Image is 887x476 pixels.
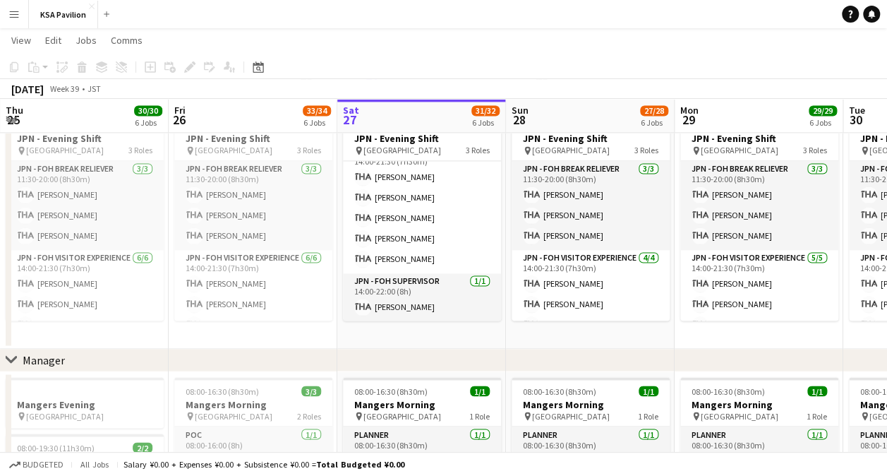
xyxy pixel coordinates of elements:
span: 31/32 [471,105,500,116]
span: [GEOGRAPHIC_DATA] [195,410,272,421]
button: Budgeted [7,457,66,472]
app-card-role: JPN - FOH Break Reliever3/311:30-20:00 (8h30m)[PERSON_NAME][PERSON_NAME][PERSON_NAME] [512,161,670,250]
span: 2/2 [133,442,152,453]
div: Manager [23,352,65,367]
div: 6 Jobs [472,117,499,128]
app-job-card: 11:30-22:00 (10h30m)8/8JPN - Evening Shift [GEOGRAPHIC_DATA]3 RolesJPN - FOH Break Reliever3/311:... [512,112,670,321]
h3: Mangers Morning [174,398,332,410]
span: [GEOGRAPHIC_DATA] [701,410,778,421]
span: 3 Roles [634,145,658,155]
span: Sat [343,104,359,117]
span: Mon [680,104,699,117]
div: 6 Jobs [135,117,162,128]
span: 26 [172,112,186,128]
app-card-role: JPN - FOH Visitor Experience5/514:00-21:30 (7h30m)[PERSON_NAME][PERSON_NAME][PERSON_NAME] [680,250,838,380]
span: 3 Roles [803,145,827,155]
h3: Mangers Evening [6,398,164,410]
a: Comms [105,31,148,49]
app-card-role: POC1/108:00-16:00 (8h)[PERSON_NAME] Staff [174,427,332,475]
app-card-role: JPN - FOH Visitor Experience4/414:00-21:30 (7h30m)[PERSON_NAME][PERSON_NAME][PERSON_NAME] [512,250,670,359]
span: [GEOGRAPHIC_DATA] [26,410,104,421]
a: Jobs [70,31,102,49]
span: 08:00-16:30 (8h30m) [692,386,765,396]
span: 3 Roles [297,145,321,155]
h3: Mangers Morning [680,398,838,410]
span: [GEOGRAPHIC_DATA] [26,145,104,155]
span: [GEOGRAPHIC_DATA] [701,145,778,155]
span: 29 [678,112,699,128]
span: [GEOGRAPHIC_DATA] [363,145,441,155]
app-card-role: JPN - FOH Visitor Experience6/614:00-21:30 (7h30m)[PERSON_NAME][PERSON_NAME][PERSON_NAME] [6,250,164,400]
span: 29/29 [809,105,837,116]
span: [GEOGRAPHIC_DATA] [363,410,441,421]
span: 1/1 [807,386,827,396]
span: 1/1 [470,386,490,396]
h3: JPN - Evening Shift [680,132,838,145]
h3: Mangers Morning [343,398,501,410]
span: Budgeted [23,460,64,470]
span: 27 [341,112,359,128]
app-card-role: Planner1/108:00-16:30 (8h30m)Isra Staff [680,427,838,475]
span: 08:00-16:30 (8h30m) [186,386,259,396]
span: 28 [509,112,529,128]
div: 6 Jobs [303,117,330,128]
span: Tue [849,104,865,117]
h3: Mangers Morning [512,398,670,410]
span: 1 Role [469,410,490,421]
span: 1/1 [639,386,658,396]
app-job-card: 08:00-16:30 (8h30m)1/1Mangers Morning [GEOGRAPHIC_DATA]1 RolePlanner1/108:00-16:30 (8h30m)Asami S... [343,377,501,475]
a: Edit [40,31,67,49]
app-card-role: Planner1/108:00-16:30 (8h30m)Asami Staff [343,427,501,475]
span: Comms [111,34,143,47]
app-job-card: 08:00-16:30 (8h30m)1/1Mangers Morning [GEOGRAPHIC_DATA]1 RolePlanner1/108:00-16:30 (8h30m)Asami S... [512,377,670,475]
span: 30/30 [134,105,162,116]
span: 27/28 [640,105,668,116]
span: View [11,34,31,47]
span: [GEOGRAPHIC_DATA] [532,145,610,155]
span: Edit [45,34,61,47]
div: Salary ¥0.00 + Expenses ¥0.00 + Subsistence ¥0.00 = [123,459,404,470]
a: View [6,31,37,49]
app-job-card: Mangers Evening [GEOGRAPHIC_DATA] [6,377,164,428]
app-card-role: JPN - FOH Visitor Experience6/614:00-21:30 (7h30m)[PERSON_NAME][PERSON_NAME][PERSON_NAME] [174,250,332,400]
span: 1 Role [807,410,827,421]
app-job-card: 11:30-22:00 (10h30m)10/10JPN - Evening Shift [GEOGRAPHIC_DATA]3 RolesJPN - FOH Break Reliever3/31... [6,112,164,321]
span: Jobs [76,34,97,47]
span: Thu [6,104,23,117]
span: Fri [174,104,186,117]
span: 3/3 [301,386,321,396]
app-card-role: JPN - FOH Break Reliever3/311:30-20:00 (8h30m)[PERSON_NAME][PERSON_NAME][PERSON_NAME] [174,161,332,250]
app-card-role: JPN - FOH Visitor Experience5/514:00-21:30 (7h30m)[PERSON_NAME][PERSON_NAME][PERSON_NAME][PERSON_... [343,143,501,273]
span: [GEOGRAPHIC_DATA] [532,410,610,421]
h3: JPN - Evening Shift [512,132,670,145]
div: JST [88,83,101,94]
span: [GEOGRAPHIC_DATA] [195,145,272,155]
span: 30 [847,112,865,128]
app-card-role: Planner1/108:00-16:30 (8h30m)Asami Staff [512,427,670,475]
span: 08:00-16:30 (8h30m) [523,386,596,396]
app-job-card: 08:00-16:30 (8h30m)1/1Mangers Morning [GEOGRAPHIC_DATA]1 RolePlanner1/108:00-16:30 (8h30m)Isra Staff [680,377,838,475]
app-card-role: JPN - FOH Break Reliever3/311:30-20:00 (8h30m)[PERSON_NAME][PERSON_NAME][PERSON_NAME] [680,161,838,250]
h3: JPN - Evening Shift [174,132,332,145]
app-job-card: 11:30-22:00 (10h30m)9/9JPN - Evening Shift [GEOGRAPHIC_DATA]3 RolesJPN - FOH Break Reliever3/311:... [680,112,838,321]
h3: JPN - Evening Shift [6,132,164,145]
span: 08:00-19:30 (11h30m) [17,442,95,453]
span: 33/34 [303,105,331,116]
span: 25 [4,112,23,128]
h3: JPN - Evening Shift [343,132,501,145]
app-job-card: 11:30-22:00 (10h30m)10/10JPN - Evening Shift [GEOGRAPHIC_DATA]3 RolesJPN - FOH Break Reliever3/31... [174,112,332,321]
span: 3 Roles [128,145,152,155]
app-job-card: 11:30-22:00 (10h30m)9/9JPN - Evening Shift [GEOGRAPHIC_DATA]3 Roles[PERSON_NAME][PERSON_NAME]JPN ... [343,112,501,321]
span: Total Budgeted ¥0.00 [316,459,404,470]
span: 2 Roles [297,410,321,421]
span: 3 Roles [466,145,490,155]
span: 1 Role [638,410,658,421]
div: 6 Jobs [641,117,668,128]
